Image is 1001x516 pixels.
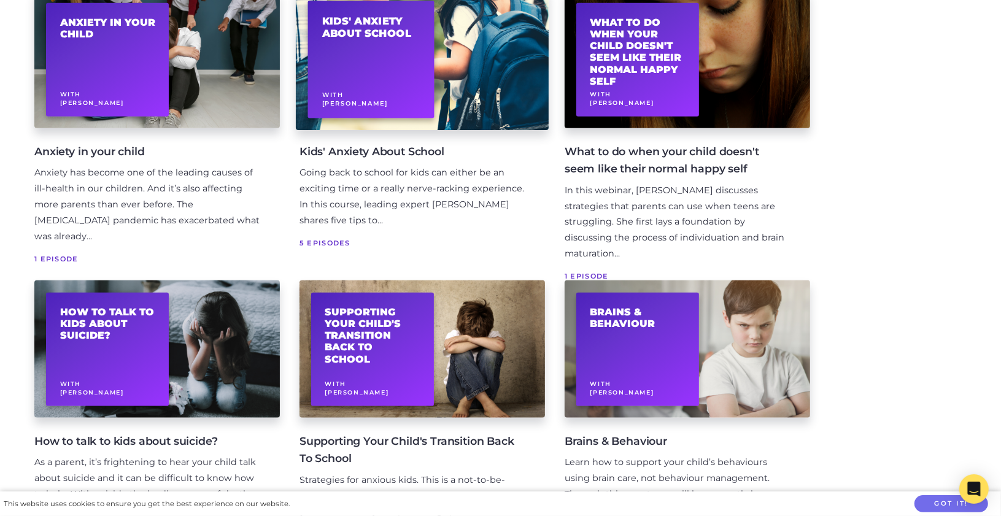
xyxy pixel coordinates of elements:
[34,253,260,265] span: 1 Episode
[60,389,124,396] span: [PERSON_NAME]
[322,92,344,99] span: With
[300,237,525,249] span: 5 Episodes
[34,433,260,450] h4: How to talk to kids about suicide?
[34,165,260,245] div: Anxiety has become one of the leading causes of ill-health in our children. And it’s also affecti...
[322,101,388,107] span: [PERSON_NAME]
[300,433,525,467] h4: Supporting Your Child's Transition Back To School
[590,99,654,106] span: [PERSON_NAME]
[590,91,611,98] span: With
[325,380,346,387] span: With
[325,389,389,396] span: [PERSON_NAME]
[590,389,654,396] span: [PERSON_NAME]
[300,165,525,229] div: Going back to school for kids can either be an exciting time or a really nerve-racking experience...
[959,474,989,504] div: Open Intercom Messenger
[60,306,155,342] h2: How to talk to kids about suicide?
[590,306,686,329] h2: Brains & Behaviour
[565,183,790,263] div: In this webinar, [PERSON_NAME] discusses strategies that parents can use when teens are strugglin...
[60,17,155,40] h2: Anxiety in your child
[325,306,420,365] h2: Supporting Your Child's Transition Back To School
[590,380,611,387] span: With
[322,15,420,40] h2: Kids' Anxiety About School
[34,143,260,160] h4: Anxiety in your child
[300,143,525,160] h4: Kids' Anxiety About School
[914,495,988,513] button: Got it!
[565,433,790,450] h4: Brains & Behaviour
[60,99,124,106] span: [PERSON_NAME]
[60,380,81,387] span: With
[565,143,790,177] h4: What to do when your child doesn't seem like their normal happy self
[590,17,686,87] h2: What to do when your child doesn't seem like their normal happy self
[60,91,81,98] span: With
[4,498,290,510] div: This website uses cookies to ensure you get the best experience on our website.
[565,270,790,282] span: 1 Episode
